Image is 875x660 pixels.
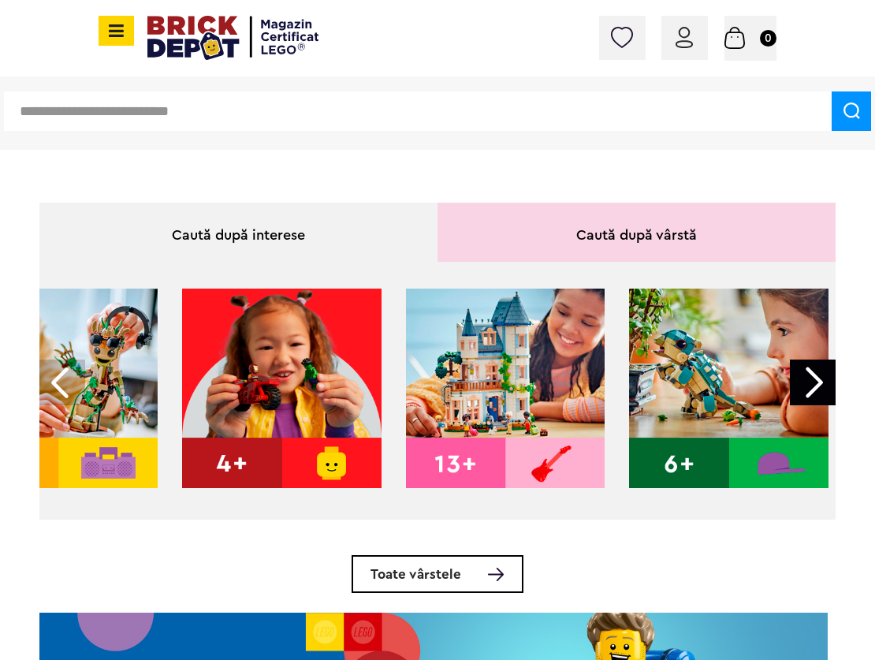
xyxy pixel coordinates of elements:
span: Toate vârstele [370,568,461,581]
small: 0 [760,30,776,47]
img: 4+ [182,289,382,488]
img: Toate vârstele [488,568,504,581]
img: 6+ [629,289,828,488]
img: 13+ [406,289,605,488]
div: Caută după interese [39,203,438,262]
a: Toate vârstele [352,555,523,593]
div: Caută după vârstă [438,203,836,262]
